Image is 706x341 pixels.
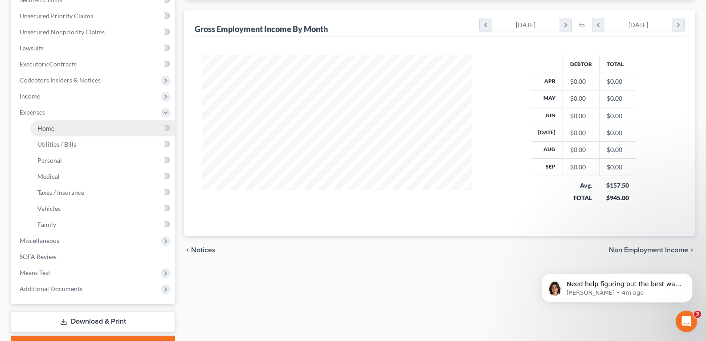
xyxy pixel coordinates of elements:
th: Apr [531,73,563,90]
th: Aug [531,141,563,158]
div: $157.50 [606,181,629,190]
div: If these filings are urgent, please file directly with the court. [14,186,139,204]
a: Personal [30,152,175,168]
div: $0.00 [570,77,592,86]
span: Unsecured Nonpriority Claims [20,28,105,36]
div: Avg. [570,181,592,190]
span: Notices [191,247,216,254]
button: go back [6,4,23,21]
a: Medical [30,168,175,185]
div: Gross Employment Income By Month [195,24,328,34]
span: 3 [694,311,701,318]
b: Important Filing Update [14,37,99,45]
th: May [531,90,563,107]
td: $0.00 [599,90,636,107]
span: Utilities / Bills [37,140,76,148]
a: Executory Contracts [12,56,175,72]
span: Vehicles [37,205,61,212]
a: Utilities / Bills [30,136,175,152]
div: $0.00 [570,145,592,154]
i: chevron_right [688,247,695,254]
td: $0.00 [599,141,636,158]
div: $945.00 [606,193,629,202]
span: to [579,21,585,29]
i: chevron_left [480,18,492,32]
th: Sep [531,159,563,176]
a: Taxes / Insurance [30,185,175,201]
h1: [PERSON_NAME] [43,4,101,11]
div: TOTAL [570,193,592,202]
a: SOFA Review [12,249,175,265]
span: Expenses [20,108,45,116]
b: 10 full minutes [60,157,113,164]
div: If you encounter an error when filing, please take the following steps before trying to file again: [14,116,139,142]
span: Taxes / Insurance [37,189,84,196]
th: Debtor [563,55,599,73]
span: Codebtors Insiders & Notices [20,76,101,84]
a: Vehicles [30,201,175,217]
td: $0.00 [599,159,636,176]
span: Need help figuring out the best way to enter your client's income? Here's a quick article to show... [39,26,154,77]
a: Unsecured Nonpriority Claims [12,24,175,40]
div: [DATE] [492,18,560,32]
th: [DATE] [531,124,563,141]
span: Unsecured Priority Claims [20,12,93,20]
span: Non Employment Income [609,247,688,254]
th: Total [599,55,636,73]
span: SOFA Review [20,253,57,260]
li: Wait at least before attempting again (to allow MFA to reset on the court’s site) [21,157,139,182]
p: Message from Emma, sent 4m ago [39,34,154,42]
i: chevron_left [592,18,604,32]
i: chevron_left [184,247,191,254]
iframe: Intercom notifications message [528,255,706,317]
p: Active in the last 15m [43,11,107,20]
a: Download & Print [11,311,175,332]
span: Miscellaneous [20,237,59,244]
button: Emoji picker [28,273,35,280]
a: Home [30,120,175,136]
div: Our team has been actively rolling out updates to address issues associated with the recent MFA u... [14,50,139,111]
i: chevron_right [672,18,684,32]
div: Emma says… [7,32,171,264]
td: $0.00 [599,73,636,90]
button: Upload attachment [14,273,21,280]
button: Start recording [57,273,64,280]
span: Executory Contracts [20,60,77,68]
span: Means Test [20,269,50,276]
iframe: Intercom live chat [676,311,697,332]
button: Gif picker [42,273,49,280]
div: [PERSON_NAME] • 4h ago [14,246,84,251]
div: $0.00 [570,111,592,120]
div: $0.00 [570,163,592,172]
i: chevron_right [559,18,571,32]
td: $0.00 [599,124,636,141]
img: Profile image for Emma [25,5,40,19]
div: Important Filing UpdateOur team has been actively rolling out updates to address issues associate... [7,32,146,244]
button: chevron_left Notices [184,247,216,254]
a: Family [30,217,175,233]
div: $0.00 [570,128,592,137]
span: Home [37,124,54,132]
span: Family [37,221,56,228]
div: [DATE] [604,18,673,32]
span: Additional Documents [20,285,82,292]
span: Income [20,92,40,100]
button: Home [139,4,156,21]
a: Lawsuits [12,40,175,56]
textarea: Message… [8,254,171,269]
td: $0.00 [599,107,636,124]
div: Close [156,4,172,20]
button: Non Employment Income chevron_right [609,247,695,254]
li: Refresh your browser [21,147,139,155]
th: Jun [531,107,563,124]
span: Medical [37,173,60,180]
span: Lawsuits [20,44,44,52]
div: We’ll continue monitoring this closely and will share updates as soon as more information is avai... [14,208,139,234]
span: Personal [37,156,62,164]
button: Send a message… [153,269,167,283]
div: $0.00 [570,94,592,103]
a: Unsecured Priority Claims [12,8,175,24]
